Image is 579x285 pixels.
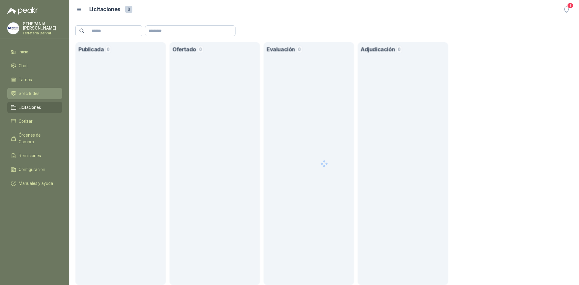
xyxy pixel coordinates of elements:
a: Configuración [7,164,62,175]
a: Tareas [7,74,62,85]
span: Chat [19,62,28,69]
span: Solicitudes [19,90,40,97]
a: Licitaciones [7,102,62,113]
a: Cotizar [7,116,62,127]
span: 1 [567,3,574,8]
span: Manuales y ayuda [19,180,53,187]
span: Órdenes de Compra [19,132,56,145]
span: Licitaciones [19,104,41,111]
img: Company Logo [8,23,19,34]
img: Logo peakr [7,7,38,14]
a: Órdenes de Compra [7,129,62,147]
span: Cotizar [19,118,33,125]
span: 0 [125,6,132,13]
a: Manuales y ayuda [7,178,62,189]
span: Configuración [19,166,45,173]
p: STHEPANIA [PERSON_NAME] [23,22,62,30]
span: Remisiones [19,152,41,159]
span: Tareas [19,76,32,83]
span: Inicio [19,49,28,55]
h1: Licitaciones [89,5,120,14]
button: 1 [561,4,572,15]
a: Solicitudes [7,88,62,99]
a: Remisiones [7,150,62,161]
p: Ferreteria BerVar [23,31,62,35]
a: Inicio [7,46,62,58]
a: Chat [7,60,62,71]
